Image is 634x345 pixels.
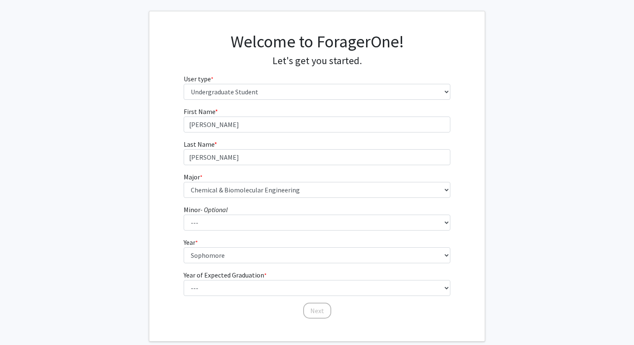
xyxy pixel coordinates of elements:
[184,237,198,247] label: Year
[184,74,213,84] label: User type
[184,140,214,148] span: Last Name
[184,107,215,116] span: First Name
[184,55,451,67] h4: Let's get you started.
[184,205,228,215] label: Minor
[303,303,331,319] button: Next
[6,307,36,339] iframe: Chat
[184,270,267,280] label: Year of Expected Graduation
[184,172,203,182] label: Major
[184,31,451,52] h1: Welcome to ForagerOne!
[200,205,228,214] i: - Optional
